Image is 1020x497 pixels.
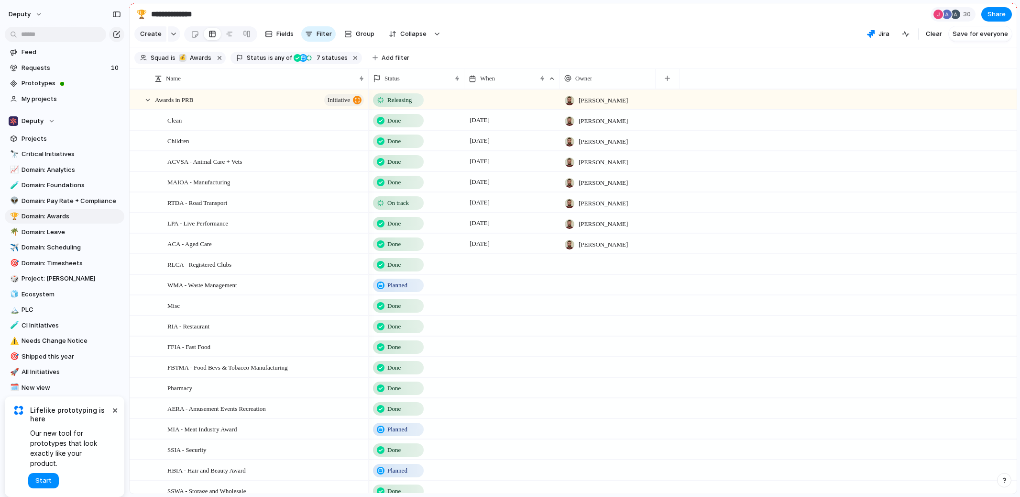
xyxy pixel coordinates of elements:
a: ✈️Domain: Scheduling [5,240,124,255]
a: 🔭Critical Initiatives [5,147,124,161]
span: Done [387,260,401,270]
span: [PERSON_NAME] [579,116,628,126]
button: initiative [324,94,364,106]
span: Share [987,10,1006,19]
span: Done [387,301,401,311]
span: [DATE] [467,217,492,229]
div: ⚠️ [10,336,17,347]
span: My projects [22,94,121,104]
span: 10 [111,63,121,73]
span: Done [387,322,401,331]
button: Collapse [383,26,431,42]
button: 🌴 [9,227,18,237]
span: Awards in PRB [155,94,193,105]
div: 🏆 [136,8,147,21]
div: 🗓️ [10,382,17,393]
button: 🏆 [9,212,18,221]
button: Dismiss [109,404,121,416]
span: When [480,74,495,83]
span: Needs Change Notice [22,336,121,346]
span: Done [387,384,401,393]
div: 🏆 [10,211,17,222]
span: Done [387,363,401,373]
button: 👽 [9,196,18,206]
a: Prototypes [5,76,124,90]
div: 🎲Project: [PERSON_NAME] [5,271,124,286]
span: HBIA - Hair and Beauty Award [167,464,246,475]
span: Done [387,116,401,125]
span: LPA - Live Performance [167,217,228,228]
span: MAIOA - Manufacturing [167,176,230,187]
button: ✈️ [9,243,18,252]
span: CI Initiatives [22,321,121,330]
button: Fields [261,26,297,42]
span: PLC [22,305,121,315]
button: Group [340,26,379,42]
a: 🌴Domain: Leave [5,225,124,239]
div: 👽Domain: Pay Rate + Compliance [5,194,124,208]
button: 📈 [9,165,18,175]
div: 💰 [179,54,186,62]
div: 🏔️ [10,305,17,316]
span: Done [387,486,401,496]
a: 📈Domain: Analytics [5,163,124,177]
a: 🏔️PLC [5,303,124,317]
button: isany of [266,53,294,63]
span: is [171,54,175,62]
span: ACVSA - Animal Care + Vets [167,156,242,167]
span: Filter [317,29,332,39]
span: Owner [575,74,592,83]
span: Clean [167,114,182,125]
button: 🧪 [9,181,18,190]
span: MIA - Meat Industry Award [167,423,237,434]
span: [PERSON_NAME] [579,240,628,249]
button: Filter [301,26,336,42]
button: 🎯 [9,352,18,361]
button: Share [981,7,1012,22]
button: 🎯 [9,259,18,268]
a: 🧪CI Initiatives [5,318,124,333]
span: Ecosystem [22,290,121,299]
span: On track [387,198,409,208]
button: Deputy [5,114,124,128]
span: Critical Initiatives [22,149,121,159]
span: Done [387,239,401,249]
span: [DATE] [467,114,492,126]
button: deputy [4,7,47,22]
a: My projects [5,92,124,106]
a: 🚀All Initiatives [5,365,124,379]
a: ⚠️Needs Change Notice [5,334,124,348]
span: Create [140,29,162,39]
div: 🏆Domain: Awards [5,209,124,224]
span: Domain: Analytics [22,165,121,175]
span: Done [387,404,401,414]
div: 🌴 [10,226,17,237]
span: any of [273,54,292,62]
a: 🧊Ecosystem [5,287,124,302]
span: Deputy [22,116,44,126]
span: Done [387,342,401,352]
span: Children [167,135,189,146]
span: Done [387,178,401,187]
a: 🗓️New view [5,381,124,395]
button: ⚠️ [9,336,18,346]
span: Domain: Leave [22,227,121,237]
a: 🎯Shipped this year [5,350,124,364]
button: Save for everyone [949,26,1012,42]
span: FFIA - Fast Food [167,341,210,352]
span: Done [387,445,401,455]
div: 🎯 [10,258,17,269]
span: Squad [151,54,169,62]
button: 7 statuses [293,53,350,63]
span: Jira [878,29,889,39]
a: Projects [5,132,124,146]
span: [PERSON_NAME] [579,178,628,188]
button: Start [28,473,59,488]
div: 🔭 [10,149,17,160]
span: ACA - Aged Care [167,238,212,249]
span: Misc [167,300,180,311]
